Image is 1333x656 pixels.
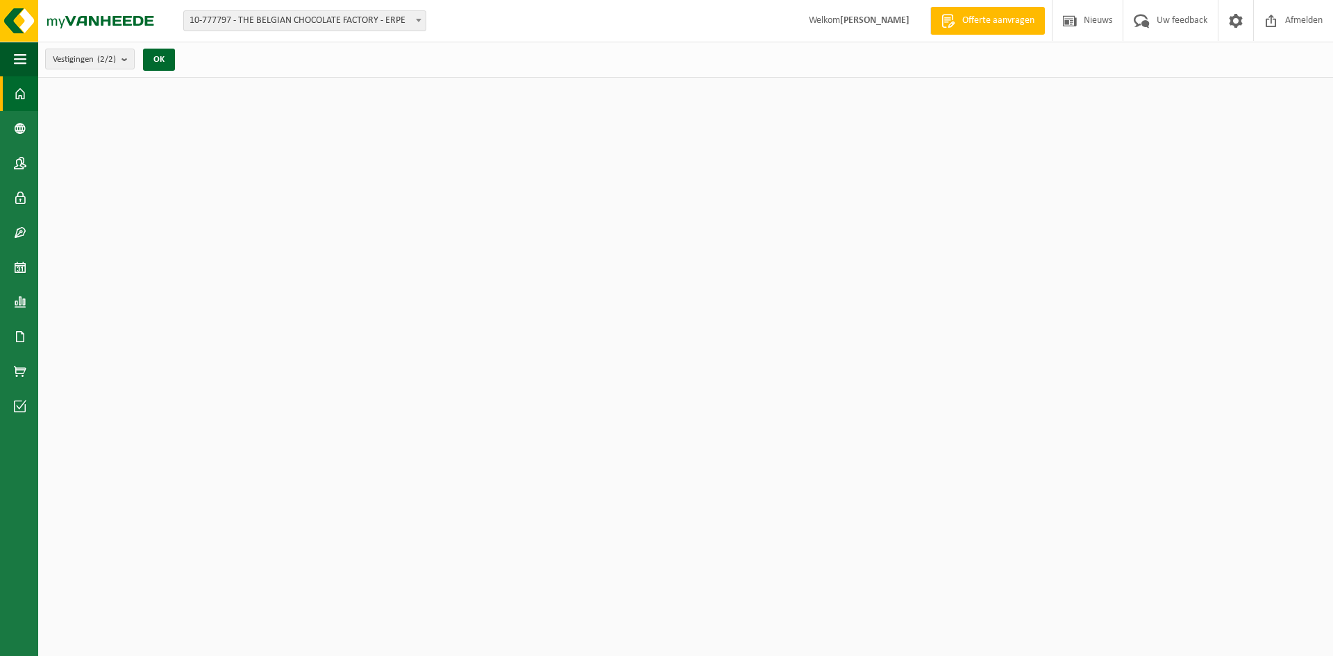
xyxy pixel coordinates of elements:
button: Vestigingen(2/2) [45,49,135,69]
count: (2/2) [97,55,116,64]
a: Offerte aanvragen [930,7,1045,35]
button: OK [143,49,175,71]
span: Offerte aanvragen [959,14,1038,28]
strong: [PERSON_NAME] [840,15,909,26]
span: 10-777797 - THE BELGIAN CHOCOLATE FACTORY - ERPE [183,10,426,31]
span: 10-777797 - THE BELGIAN CHOCOLATE FACTORY - ERPE [184,11,426,31]
span: Vestigingen [53,49,116,70]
